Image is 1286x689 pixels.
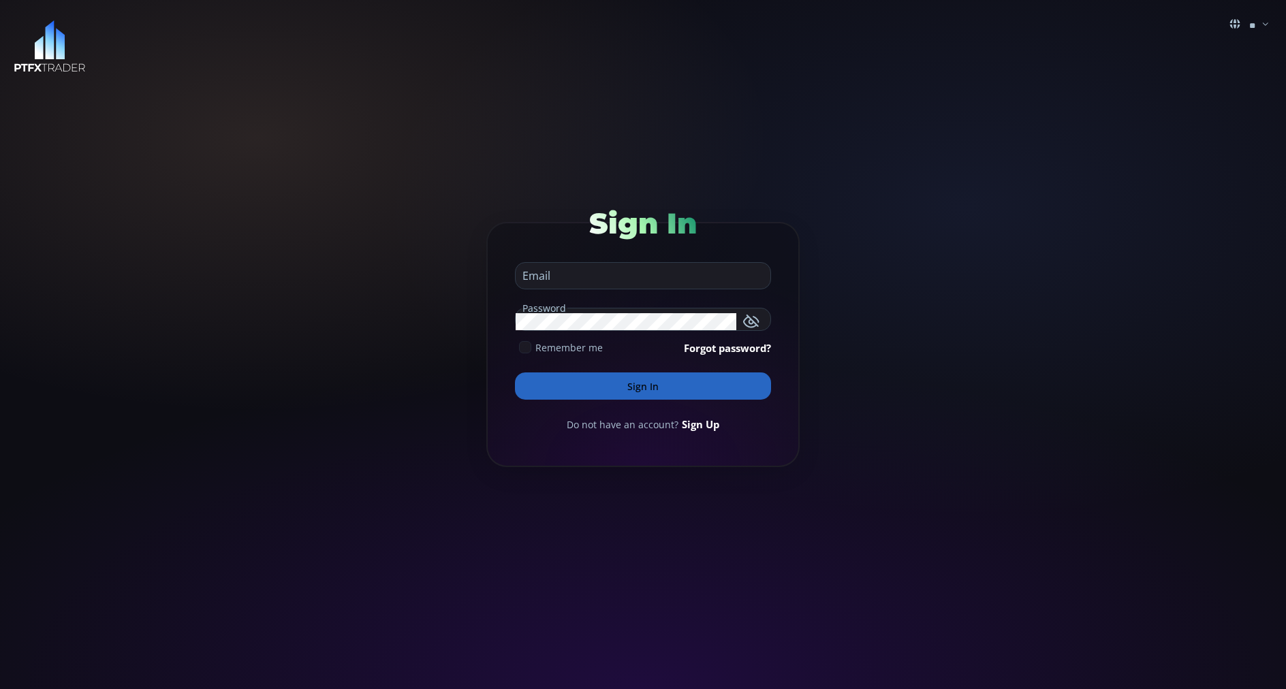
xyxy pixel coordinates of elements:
img: LOGO [14,20,86,73]
span: Remember me [535,340,603,355]
span: Sign In [589,206,697,241]
a: Sign Up [682,417,719,432]
div: Do not have an account? [515,417,771,432]
button: Sign In [515,372,771,400]
a: Forgot password? [684,340,771,355]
